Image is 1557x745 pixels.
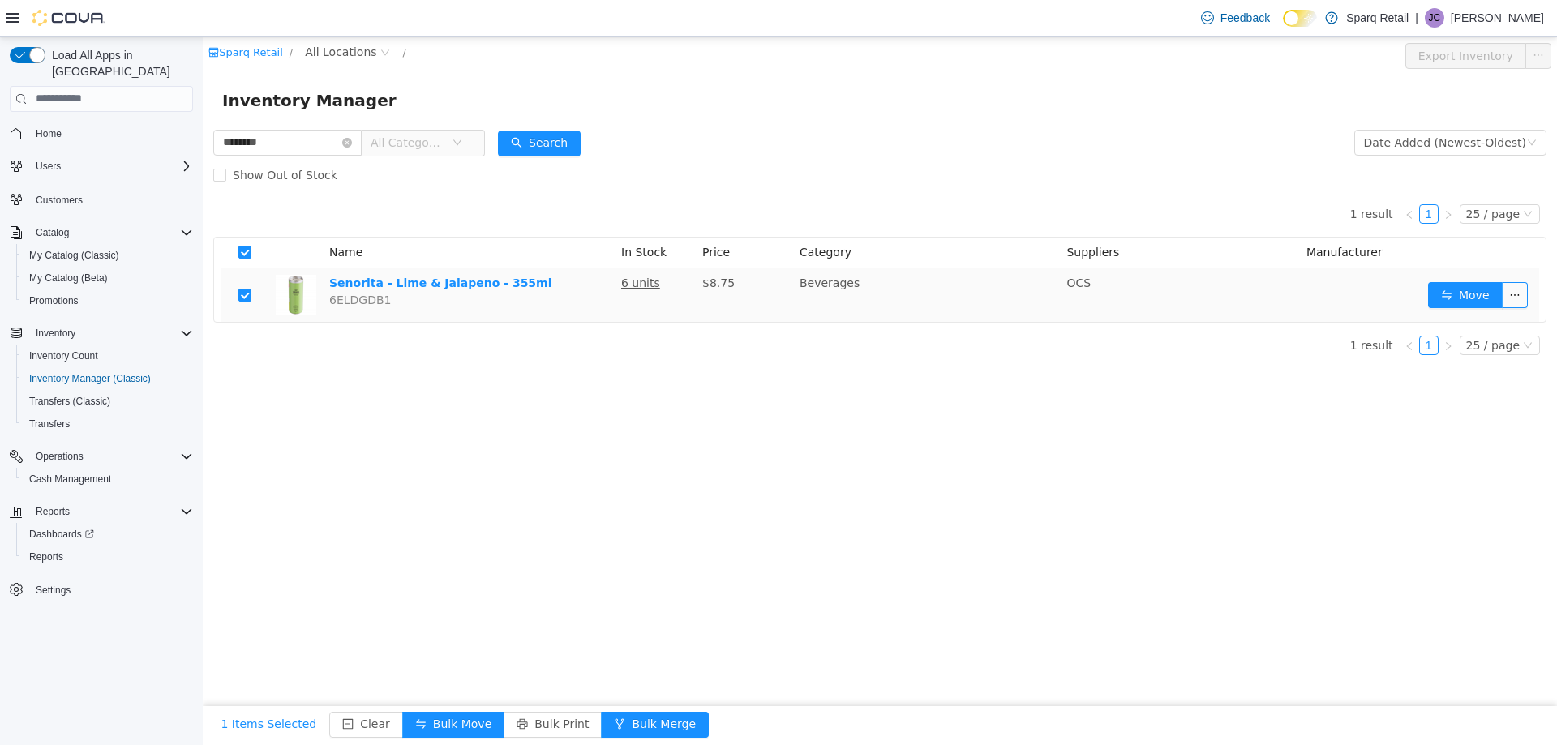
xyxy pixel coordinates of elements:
button: Inventory Manager (Classic) [16,367,199,390]
span: Inventory [36,327,75,340]
button: Promotions [16,289,199,312]
span: Manufacturer [1104,208,1180,221]
button: icon: printerBulk Print [301,674,399,700]
td: Beverages [590,231,857,285]
div: Date Added (Newest-Oldest) [1161,93,1323,118]
img: Cova [32,10,105,26]
button: icon: ellipsis [1323,6,1349,32]
span: Customers [36,194,83,207]
span: Promotions [29,294,79,307]
button: Transfers (Classic) [16,390,199,413]
input: Dark Mode [1283,10,1317,27]
span: / [200,9,204,21]
button: 1 Items Selected [6,674,127,700]
span: Transfers (Classic) [29,395,110,408]
span: Home [36,127,62,140]
span: Cash Management [23,469,193,489]
a: 1 [1217,299,1235,317]
a: Transfers [23,414,76,434]
i: icon: down [1320,303,1330,315]
a: Customers [29,191,89,210]
span: $8.75 [500,239,532,252]
span: OCS [864,239,888,252]
button: Users [29,156,67,176]
span: Dashboards [23,524,193,544]
span: Show Out of Stock [24,131,141,144]
span: JC [1429,8,1441,28]
span: Inventory Manager [19,50,204,76]
i: icon: left [1202,304,1212,314]
button: My Catalog (Classic) [16,244,199,267]
span: Transfers (Classic) [23,392,193,411]
i: icon: close-circle [139,101,149,110]
span: Cash Management [29,473,111,486]
button: Reports [3,500,199,523]
a: Dashboards [16,523,199,546]
li: 1 result [1147,167,1190,186]
button: Settings [3,578,199,602]
a: Dashboards [23,524,101,544]
span: In Stock [418,208,464,221]
a: icon: shopSparq Retail [6,9,80,21]
img: Senorita - Lime & Jalapeno - 355ml hero shot [73,238,114,278]
i: icon: down [1324,101,1334,112]
span: Settings [36,584,71,597]
a: 1 [1217,168,1235,186]
span: Catalog [29,223,193,242]
i: icon: left [1202,173,1212,182]
i: icon: shop [6,10,16,20]
p: [PERSON_NAME] [1451,8,1544,28]
span: Operations [36,450,84,463]
button: icon: searchSearch [295,93,378,119]
span: Operations [29,447,193,466]
button: Reports [16,546,199,568]
a: Settings [29,580,77,600]
a: Cash Management [23,469,118,489]
a: Reports [23,547,70,567]
span: Suppliers [864,208,916,221]
span: Users [36,160,61,173]
i: icon: right [1241,304,1250,314]
a: Inventory Count [23,346,105,366]
span: Price [500,208,527,221]
button: Home [3,122,199,145]
button: Operations [3,445,199,468]
a: Home [29,124,68,143]
button: icon: minus-squareClear [127,674,200,700]
span: Inventory Manager (Classic) [23,369,193,388]
button: Catalog [3,221,199,244]
span: Inventory Count [29,349,98,362]
a: Transfers (Classic) [23,392,117,411]
li: 1 [1216,167,1236,186]
li: 1 result [1147,298,1190,318]
i: icon: down [1320,172,1330,183]
span: Load All Apps in [GEOGRAPHIC_DATA] [45,47,193,79]
span: Users [29,156,193,176]
span: Promotions [23,291,193,310]
span: Customers [29,189,193,209]
button: Operations [29,447,90,466]
div: Jordan Cooper [1425,8,1444,28]
i: icon: down [250,101,259,112]
span: Inventory Count [23,346,193,366]
li: Next Page [1236,167,1255,186]
span: Transfers [29,417,70,430]
button: Transfers [16,413,199,435]
span: My Catalog (Classic) [23,246,193,265]
span: Settings [29,580,193,600]
span: All Locations [102,6,174,24]
span: Reports [23,547,193,567]
span: 6ELDGDB1 [127,256,188,269]
button: icon: swapMove [1225,245,1300,271]
p: | [1415,8,1418,28]
button: Inventory [29,323,82,343]
li: Previous Page [1197,298,1216,318]
span: Inventory [29,323,193,343]
span: All Categories [168,97,242,113]
li: 1 [1216,298,1236,318]
button: Cash Management [16,468,199,490]
a: My Catalog (Classic) [23,246,126,265]
a: My Catalog (Beta) [23,268,114,288]
button: icon: swapBulk Move [199,674,302,700]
